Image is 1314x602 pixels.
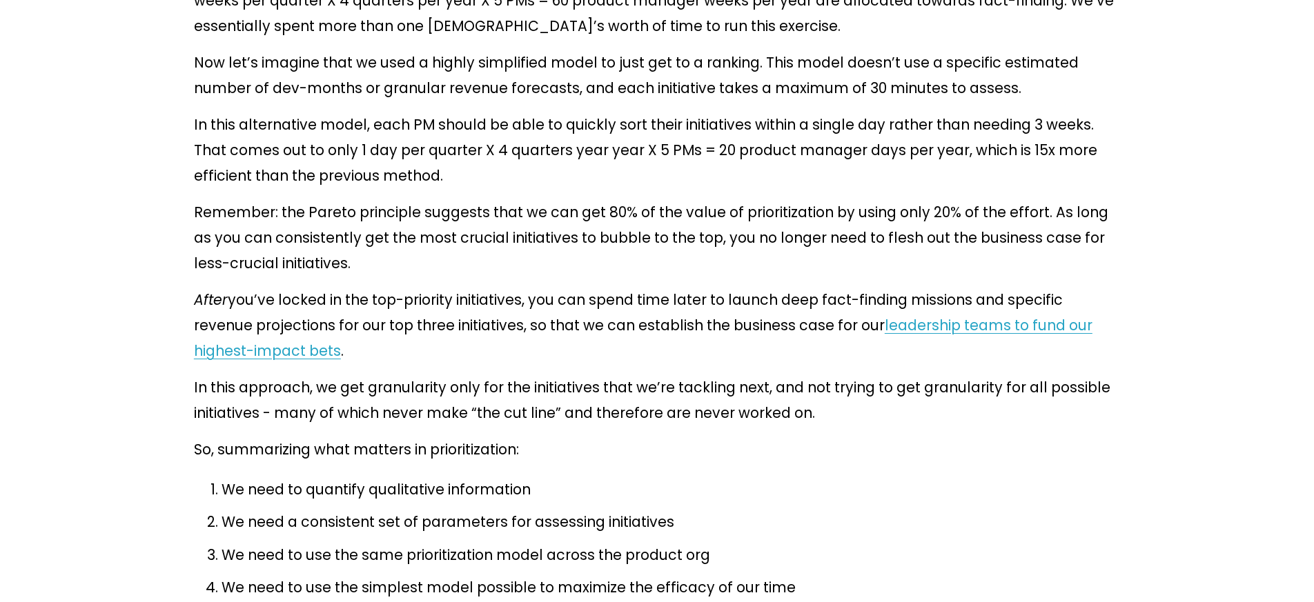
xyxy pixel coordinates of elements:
p: In this alternative model, each PM should be able to quickly sort their initiatives within a sing... [194,112,1120,188]
p: Now let’s imagine that we used a highly simplified model to just get to a ranking. This model doe... [194,50,1120,101]
em: After [194,290,228,310]
p: In this approach, we get granularity only for the initiatives that we’re tackling next, and not t... [194,374,1120,425]
p: you’ve locked in the top-priority initiatives, you can spend time later to launch deep fact-findi... [194,287,1120,363]
p: We need to quantify qualitative information [222,476,1120,502]
p: So, summarizing what matters in prioritization: [194,437,1120,462]
p: Remember: the Pareto principle suggests that we can get 80% of the value of prioritization by usi... [194,199,1120,276]
p: We need to use the same prioritization model across the product org [222,542,1120,568]
p: We need to use the simplest model possible to maximize the efficacy of our time [222,574,1120,600]
p: We need a consistent set of parameters for assessing initiatives [222,509,1120,534]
